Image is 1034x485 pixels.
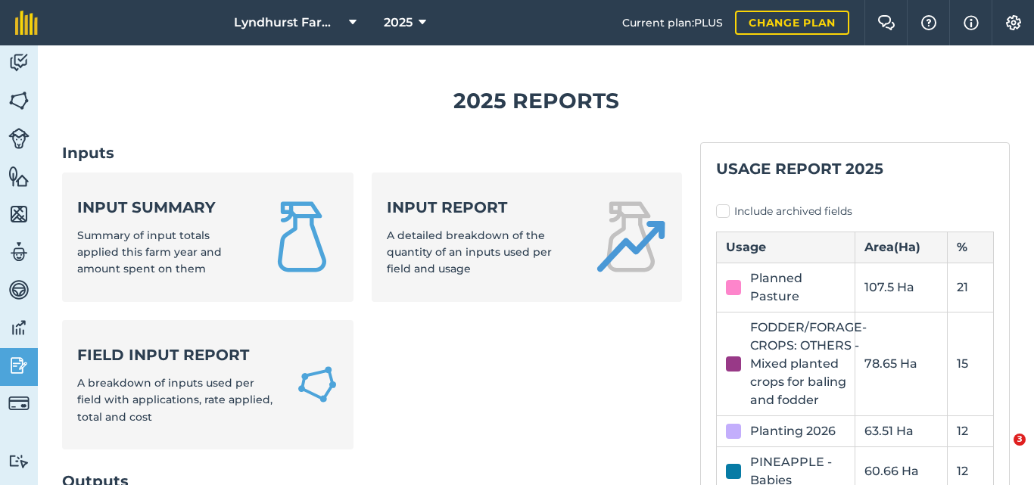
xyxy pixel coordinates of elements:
[62,84,1010,118] h1: 2025 Reports
[77,229,222,276] span: Summary of input totals applied this farm year and amount spent on them
[77,197,248,218] strong: Input summary
[77,376,273,424] span: A breakdown of inputs used per field with applications, rate applied, total and cost
[8,203,30,225] img: svg+xml;base64,PHN2ZyB4bWxucz0iaHR0cDovL3d3dy53My5vcmcvMjAwMC9zdmciIHdpZHRoPSI1NiIgaGVpZ2h0PSI2MC...
[387,229,552,276] span: A detailed breakdown of the quantity of an inputs used per field and usage
[855,415,947,446] td: 63.51 Ha
[296,362,338,407] img: Field Input Report
[8,454,30,468] img: svg+xml;base64,PD94bWwgdmVyc2lvbj0iMS4wIiBlbmNvZGluZz0idXRmLTgiPz4KPCEtLSBHZW5lcmF0b3I6IEFkb2JlIE...
[855,232,947,263] th: Area ( Ha )
[594,201,667,273] img: Input report
[947,232,993,263] th: %
[8,278,30,301] img: svg+xml;base64,PD94bWwgdmVyc2lvbj0iMS4wIiBlbmNvZGluZz0idXRmLTgiPz4KPCEtLSBHZW5lcmF0b3I6IEFkb2JlIE...
[964,14,979,32] img: svg+xml;base64,PHN2ZyB4bWxucz0iaHR0cDovL3d3dy53My5vcmcvMjAwMC9zdmciIHdpZHRoPSIxNyIgaGVpZ2h0PSIxNy...
[387,197,575,218] strong: Input report
[716,232,855,263] th: Usage
[1004,15,1023,30] img: A cog icon
[735,11,849,35] a: Change plan
[266,201,338,273] img: Input summary
[8,354,30,377] img: svg+xml;base64,PD94bWwgdmVyc2lvbj0iMS4wIiBlbmNvZGluZz0idXRmLTgiPz4KPCEtLSBHZW5lcmF0b3I6IEFkb2JlIE...
[983,434,1019,470] iframe: Intercom live chat
[234,14,343,32] span: Lyndhurst Farming
[855,263,947,312] td: 107.5 Ha
[920,15,938,30] img: A question mark icon
[947,263,993,312] td: 21
[750,269,846,306] div: Planned Pasture
[716,158,994,179] h2: Usage report 2025
[62,142,682,163] h2: Inputs
[947,415,993,446] td: 12
[8,393,30,414] img: svg+xml;base64,PD94bWwgdmVyc2lvbj0iMS4wIiBlbmNvZGluZz0idXRmLTgiPz4KPCEtLSBHZW5lcmF0b3I6IEFkb2JlIE...
[62,320,353,449] a: Field Input ReportA breakdown of inputs used per field with applications, rate applied, total and...
[384,14,413,32] span: 2025
[8,89,30,112] img: svg+xml;base64,PHN2ZyB4bWxucz0iaHR0cDovL3d3dy53My5vcmcvMjAwMC9zdmciIHdpZHRoPSI1NiIgaGVpZ2h0PSI2MC...
[77,344,278,365] strong: Field Input Report
[62,173,353,302] a: Input summarySummary of input totals applied this farm year and amount spent on them
[8,128,30,149] img: svg+xml;base64,PD94bWwgdmVyc2lvbj0iMS4wIiBlbmNvZGluZz0idXRmLTgiPz4KPCEtLSBHZW5lcmF0b3I6IEFkb2JlIE...
[877,15,895,30] img: Two speech bubbles overlapping with the left bubble in the forefront
[8,241,30,263] img: svg+xml;base64,PD94bWwgdmVyc2lvbj0iMS4wIiBlbmNvZGluZz0idXRmLTgiPz4KPCEtLSBHZW5lcmF0b3I6IEFkb2JlIE...
[750,319,867,409] div: FODDER/FORAGE-CROPS: OTHERS - Mixed planted crops for baling and fodder
[947,312,993,415] td: 15
[855,312,947,415] td: 78.65 Ha
[750,422,836,440] div: Planting 2026
[372,173,681,302] a: Input reportA detailed breakdown of the quantity of an inputs used per field and usage
[8,316,30,339] img: svg+xml;base64,PD94bWwgdmVyc2lvbj0iMS4wIiBlbmNvZGluZz0idXRmLTgiPz4KPCEtLSBHZW5lcmF0b3I6IEFkb2JlIE...
[8,51,30,74] img: svg+xml;base64,PD94bWwgdmVyc2lvbj0iMS4wIiBlbmNvZGluZz0idXRmLTgiPz4KPCEtLSBHZW5lcmF0b3I6IEFkb2JlIE...
[716,204,994,219] label: Include archived fields
[622,14,723,31] span: Current plan : PLUS
[15,11,38,35] img: fieldmargin Logo
[8,165,30,188] img: svg+xml;base64,PHN2ZyB4bWxucz0iaHR0cDovL3d3dy53My5vcmcvMjAwMC9zdmciIHdpZHRoPSI1NiIgaGVpZ2h0PSI2MC...
[1014,434,1026,446] span: 3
